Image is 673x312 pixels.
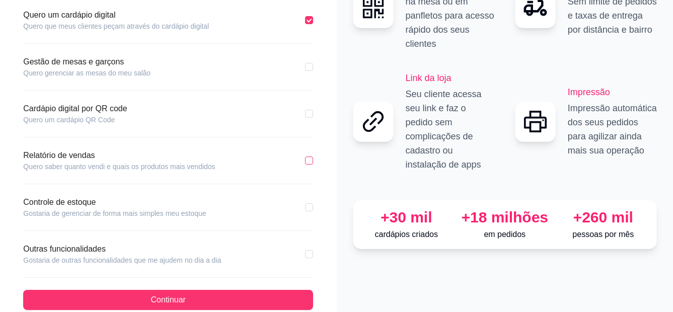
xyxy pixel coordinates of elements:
span: Continuar [151,294,186,306]
article: Outras funcionalidades [23,243,221,255]
p: Impressão automática dos seus pedidos para agilizar ainda mais sua operação [568,101,657,158]
h2: Link da loja [406,71,495,85]
article: Relatório de vendas [23,149,215,162]
p: pessoas por mês [558,228,649,241]
article: Quero um cardápio digital [23,9,209,21]
p: em pedidos [460,228,550,241]
div: +30 mil [361,208,452,226]
article: Controle de estoque [23,196,206,208]
p: Seu cliente acessa seu link e faz o pedido sem complicações de cadastro ou instalação de apps [406,87,495,172]
h2: Impressão [568,85,657,99]
article: Gestão de mesas e garçons [23,56,151,68]
button: Continuar [23,290,313,310]
article: Quero um cardápio QR Code [23,115,127,125]
div: +18 milhões [460,208,550,226]
div: +260 mil [558,208,649,226]
article: Cardápio digital por QR code [23,103,127,115]
article: Gostaria de outras funcionalidades que me ajudem no dia a dia [23,255,221,265]
p: cardápios criados [361,228,452,241]
article: Gostaria de gerenciar de forma mais simples meu estoque [23,208,206,218]
article: Quero saber quanto vendi e quais os produtos mais vendidos [23,162,215,172]
article: Quero gerenciar as mesas do meu salão [23,68,151,78]
article: Quero que meus clientes peçam através do cardápio digital [23,21,209,31]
